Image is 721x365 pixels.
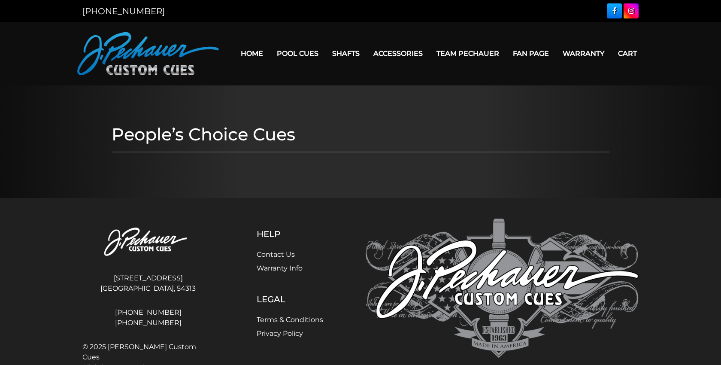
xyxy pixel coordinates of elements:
img: Pechauer Custom Cues [366,219,639,358]
a: Warranty Info [257,264,303,272]
h1: People’s Choice Cues [112,124,609,145]
a: Warranty [556,43,611,64]
a: Accessories [367,43,430,64]
a: Cart [611,43,644,64]
img: Pechauer Custom Cues [77,32,219,75]
img: Pechauer Custom Cues [82,219,214,266]
address: [STREET_ADDRESS] [GEOGRAPHIC_DATA], 54313 [82,270,214,297]
a: Team Pechauer [430,43,506,64]
a: [PHONE_NUMBER] [82,318,214,328]
a: [PHONE_NUMBER] [82,307,214,318]
a: Pool Cues [270,43,325,64]
a: Terms & Conditions [257,316,323,324]
a: Home [234,43,270,64]
a: Shafts [325,43,367,64]
h5: Help [257,229,323,239]
a: [PHONE_NUMBER] [82,6,165,16]
a: Privacy Policy [257,329,303,338]
a: Contact Us [257,250,295,259]
a: Fan Page [506,43,556,64]
h5: Legal [257,294,323,304]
